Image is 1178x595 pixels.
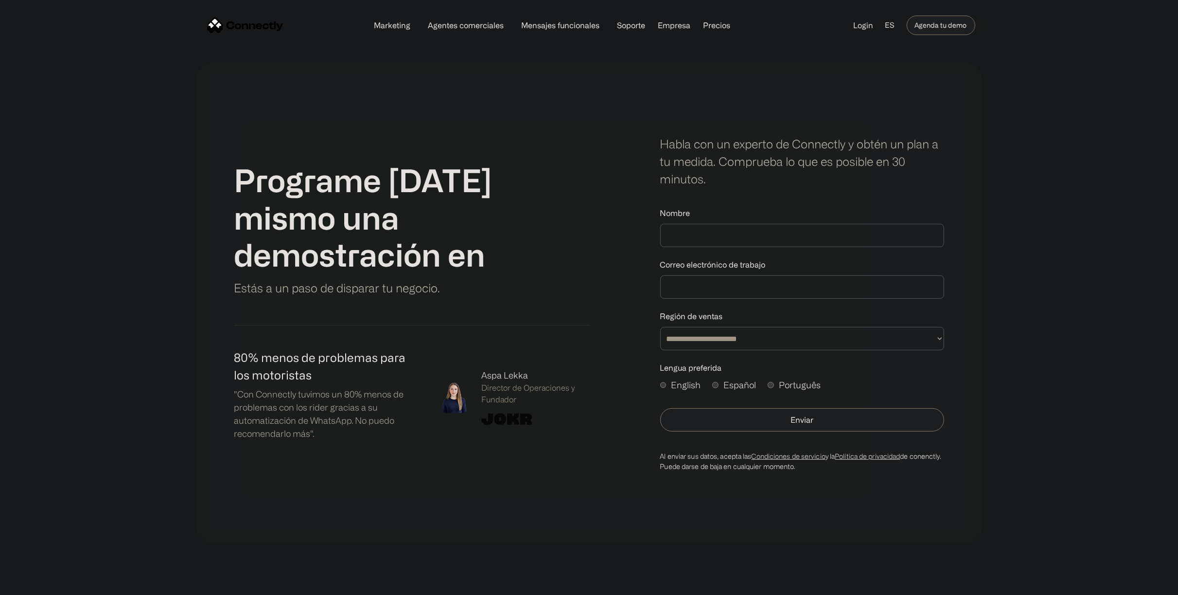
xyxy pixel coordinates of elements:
div: Empresa [658,18,690,32]
input: English [660,382,667,388]
aside: Language selected: Español [10,577,58,592]
button: Enviar [660,408,944,432]
div: es [881,18,907,33]
a: Soporte [609,21,653,29]
div: Habla con un experto de Connectly y obtén un plan a tu medida. Comprueba lo que es posible en 30 ... [660,135,944,188]
label: Español [712,379,756,392]
a: Agentes comerciales [420,21,511,29]
p: "Con Connectly tuvimos un 80% menos de problemas con los rider gracias a su automatización de Wha... [234,388,420,440]
a: Login [846,18,881,33]
input: Português [768,382,774,388]
label: Correo electrónico de trabajo [660,259,944,270]
div: Aspa Lekka [481,369,589,382]
label: Nombre [660,207,944,219]
ul: Language list [19,578,58,592]
h1: 80% menos de problemas para los motoristas [234,349,420,384]
a: Condiciones de servicio [752,452,826,460]
h1: Programe [DATE] mismo una demostración en [234,162,589,273]
p: Estás a un paso de disparar tu negocio. [234,279,440,297]
a: Mensajes funcionales [513,21,607,29]
a: home [207,18,283,33]
div: es [885,18,895,33]
a: Agenda tu demo [907,16,975,35]
label: Português [768,379,821,392]
a: Precios [695,21,738,29]
label: Lengua preferida [660,362,944,374]
input: Español [712,382,719,388]
a: Marketing [366,21,418,29]
label: Región de ventas [660,310,944,322]
div: Al enviar sus datos, acepta las y la de conenctly. Puede darse de baja en cualquier momento. [660,451,944,471]
div: Empresa [655,18,693,32]
div: Director de Operaciones y Fundador [481,382,589,405]
a: Política de privacidad [835,452,900,460]
label: English [660,379,701,392]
